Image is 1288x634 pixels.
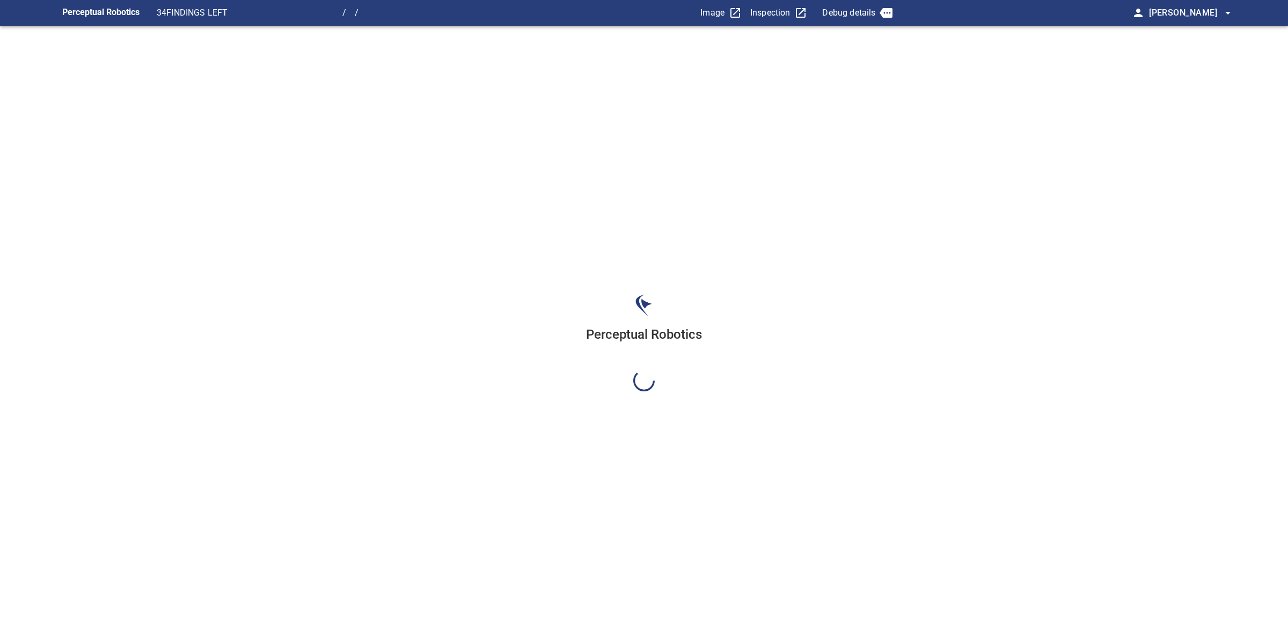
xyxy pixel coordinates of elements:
a: Image [700,6,742,19]
span: [PERSON_NAME] [1149,5,1234,20]
span: arrow_drop_down [1221,6,1234,19]
span: / [342,6,346,19]
img: pr [635,294,653,317]
span: person [1132,6,1145,19]
button: [PERSON_NAME] [1145,2,1234,24]
p: Inspection [750,6,791,19]
p: 34 FINDINGS LEFT [157,6,338,19]
p: Image [700,6,724,19]
div: Perceptual Robotics [586,325,702,369]
a: Inspection [750,6,808,19]
figcaption: Perceptual Robotics [62,4,140,21]
span: / [355,6,358,19]
p: Debug details [822,6,875,19]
